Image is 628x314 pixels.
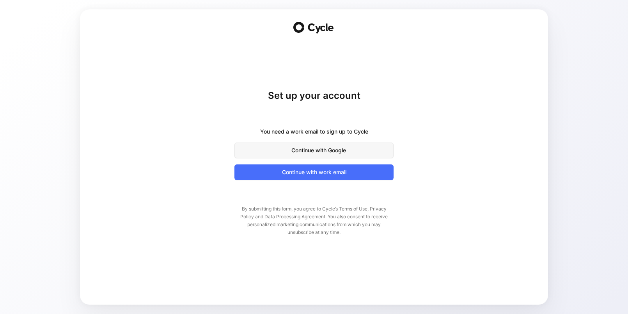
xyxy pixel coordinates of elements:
h1: Set up your account [234,89,394,102]
div: You need a work email to sign up to Cycle [260,127,368,136]
a: Data Processing Agreement [264,214,325,219]
a: Cycle’s Terms of Use [322,206,367,212]
span: Continue with Google [244,146,384,155]
span: Continue with work email [244,168,384,177]
button: Continue with work email [234,164,394,180]
p: By submitting this form, you agree to , and . You also consent to receive personalized marketing ... [234,205,394,236]
button: Continue with Google [234,143,394,158]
